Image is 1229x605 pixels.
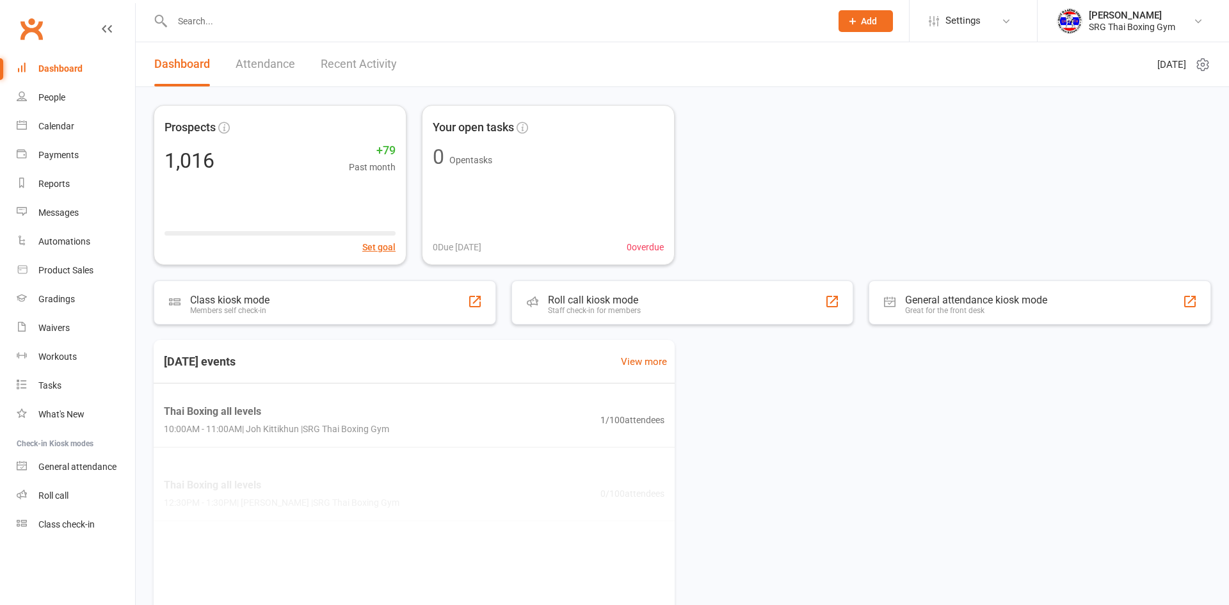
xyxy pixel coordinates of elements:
div: Class check-in [38,519,95,529]
span: 1 / 100 attendees [600,413,664,427]
img: thumb_image1718682644.png [1057,8,1082,34]
div: Messages [38,207,79,218]
a: Gradings [17,285,135,314]
a: Class kiosk mode [17,510,135,539]
a: Dashboard [17,54,135,83]
span: 0 overdue [627,240,664,254]
a: What's New [17,400,135,429]
span: 0 Due [DATE] [433,240,481,254]
div: [PERSON_NAME] [1089,10,1175,21]
button: Set goal [362,240,396,254]
div: Automations [38,236,90,246]
div: Tasks [38,380,61,391]
a: Dashboard [154,42,210,86]
a: Reports [17,170,135,198]
a: Clubworx [15,13,47,45]
a: Calendar [17,112,135,141]
a: Messages [17,198,135,227]
input: Search... [168,12,822,30]
div: People [38,92,65,102]
a: Product Sales [17,256,135,285]
div: Calendar [38,121,74,131]
div: SRG Thai Boxing Gym [1089,21,1175,33]
div: 1,016 [165,150,214,171]
a: Workouts [17,343,135,371]
a: Attendance [236,42,295,86]
div: What's New [38,409,84,419]
div: Staff check-in for members [548,306,641,315]
div: Dashboard [38,63,83,74]
span: 12:30PM - 1:30PM | [PERSON_NAME] | SRG Thai Boxing Gym [164,496,399,510]
a: Roll call [17,481,135,510]
span: Settings [945,6,981,35]
span: Teenagers class ([DEMOGRAPHIC_DATA]) [164,535,394,551]
div: Class kiosk mode [190,294,269,306]
a: Payments [17,141,135,170]
span: Your open tasks [433,118,514,137]
span: [DATE] [1157,57,1186,72]
div: Product Sales [38,265,93,275]
span: 4:15PM - 5:15PM | [PERSON_NAME] | SRG Thai Boxing Gym [164,553,394,567]
span: 0 / 100 attendees [600,544,664,558]
span: Open tasks [449,155,492,165]
span: 10:00AM - 11:00AM | Joh Kittikhun | SRG Thai Boxing Gym [164,423,389,437]
div: 0 [433,147,444,167]
div: Workouts [38,351,77,362]
div: Payments [38,150,79,160]
a: Tasks [17,371,135,400]
span: Past month [349,160,396,174]
div: Roll call [38,490,68,501]
div: Waivers [38,323,70,333]
a: Automations [17,227,135,256]
div: General attendance [38,462,116,472]
span: Prospects [165,118,216,137]
button: Add [839,10,893,32]
a: Waivers [17,314,135,343]
a: General attendance kiosk mode [17,453,135,481]
a: Recent Activity [321,42,397,86]
span: Add [861,16,877,26]
span: 0 / 100 attendees [600,487,664,501]
div: Roll call kiosk mode [548,294,641,306]
div: Great for the front desk [905,306,1047,315]
div: General attendance kiosk mode [905,294,1047,306]
h3: [DATE] events [154,350,246,373]
div: Gradings [38,294,75,304]
a: People [17,83,135,112]
span: Thai Boxing all levels [164,403,389,420]
span: +79 [349,141,396,160]
div: Members self check-in [190,306,269,315]
span: Thai Boxing all levels [164,477,399,494]
div: Reports [38,179,70,189]
a: View more [621,354,667,369]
